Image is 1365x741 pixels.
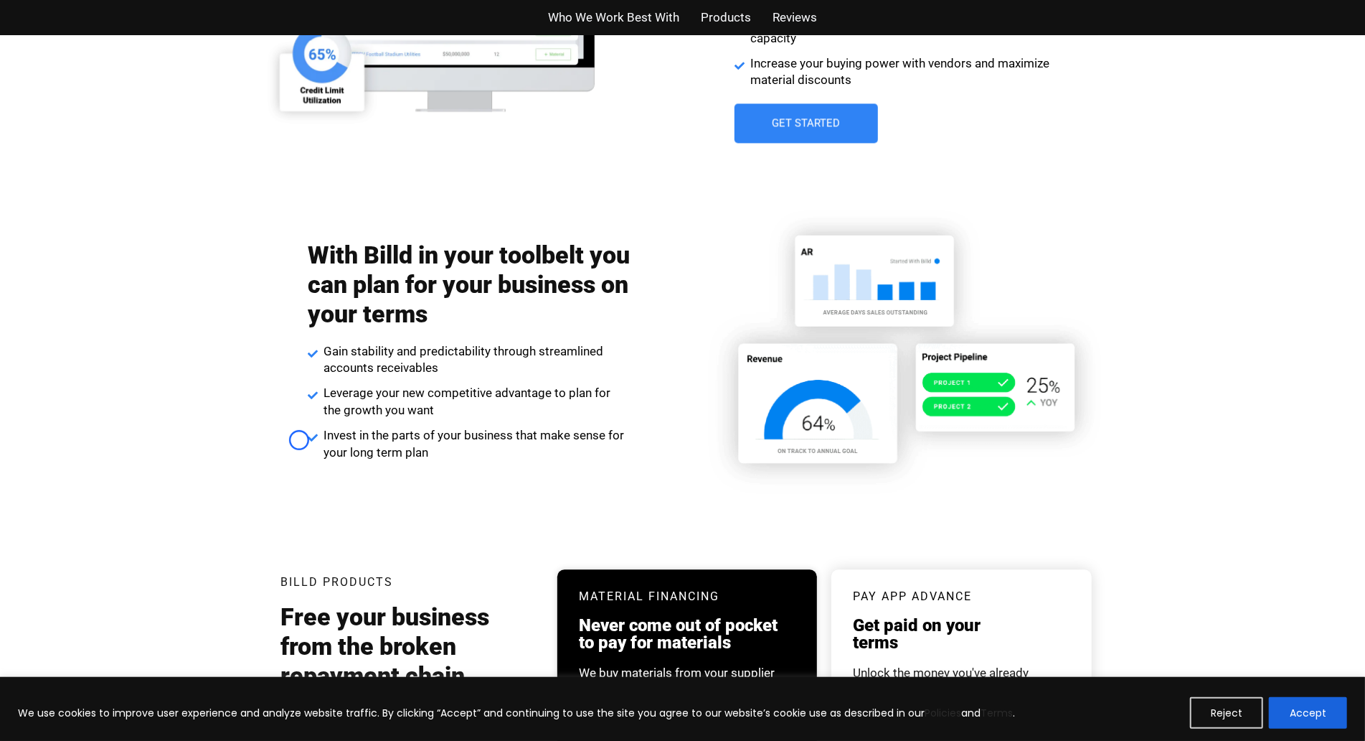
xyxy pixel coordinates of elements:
a: Policies [925,706,961,720]
button: Accept [1269,697,1347,729]
h3: Never come out of pocket to pay for materials [579,617,795,651]
span: Gain stability and predictability through streamlined accounts receivables [321,343,631,378]
span: Leverage your new competitive advantage to plan for the growth you want [321,385,631,419]
span: Invest in the parts of your business that make sense for your long term plan [321,427,631,462]
p: We use cookies to improve user experience and analyze website traffic. By clicking “Accept” and c... [18,704,1015,722]
a: Reviews [773,7,817,28]
span: Increase your buying power with vendors and maximize material discounts [747,55,1057,90]
a: Products [701,7,751,28]
span: Get Started [772,118,840,129]
h3: Get paid on your terms [853,617,1069,651]
button: Reject [1190,697,1263,729]
h2: With Billd in your toolbelt you can plan for your business on your terms [308,241,630,328]
a: Who We Work Best With [548,7,679,28]
h2: Free your business from the broken repayment chain [281,602,537,712]
h3: Billd Products [281,577,394,588]
div: We buy materials from your supplier upfront. You pay us when you're paid. It's that simple. [579,666,795,709]
h3: Material Financing [579,591,795,602]
h3: pay app advance [853,591,1069,602]
a: Get Started [735,103,878,143]
a: Terms [981,706,1013,720]
div: Unlock the money you've already earned. Get paid on your pay app [DATE]. [853,666,1069,709]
